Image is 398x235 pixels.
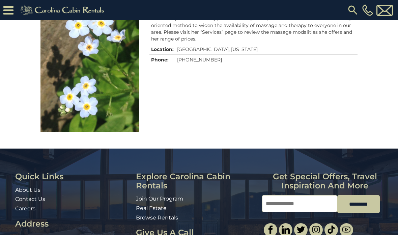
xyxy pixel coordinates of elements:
[136,214,178,221] a: Browse Rentals
[266,226,275,234] img: facebook-single.svg
[136,195,183,202] a: Join Our Program
[136,172,257,190] h3: Explore Carolina Cabin Rentals
[282,226,290,234] img: linkedin-single.svg
[342,226,350,234] img: youtube-light.svg
[17,3,110,17] img: Khaki-logo.png
[149,6,358,44] td: [PERSON_NAME] offers a sliding-scale price system as a way to offer massage at affordable, fair r...
[175,44,358,54] td: [GEOGRAPHIC_DATA], [US_STATE]
[136,205,167,211] a: Real Estate
[361,4,375,16] a: [PHONE_NUMBER]
[15,205,35,212] a: Careers
[15,172,131,181] h3: Quick Links
[151,46,174,52] strong: Location:
[15,187,40,193] a: About Us
[15,219,131,228] h3: Address
[151,57,169,63] strong: Phone:
[262,172,388,190] h3: Get special offers, travel inspiration and more
[15,196,45,202] a: Contact Us
[312,226,320,234] img: instagram-single.svg
[327,226,335,234] img: tiktok.svg
[347,4,359,16] img: search-regular.svg
[297,226,305,234] img: twitter-single.svg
